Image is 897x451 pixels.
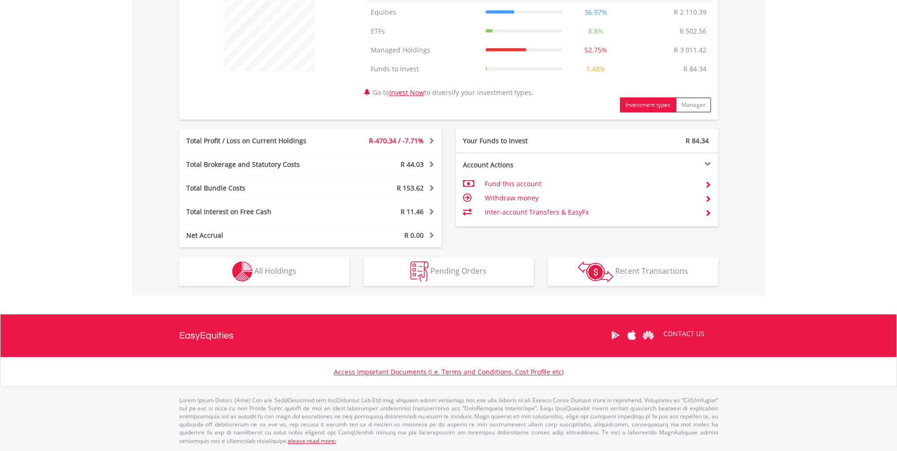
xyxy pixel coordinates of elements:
[686,136,709,145] span: R 84.34
[548,258,718,286] button: Recent Transactions
[179,183,332,193] div: Total Bundle Costs
[615,266,688,276] span: Recent Transactions
[366,60,481,78] td: Funds to Invest
[179,231,332,240] div: Net Accrual
[567,41,625,60] td: 52.75%
[485,177,697,191] td: Fund this account
[179,136,332,146] div: Total Profit / Loss on Current Holdings
[334,367,564,376] a: Access Important Documents (i.e. Terms and Conditions, Cost Profile etc)
[179,258,349,286] button: All Holdings
[179,396,718,445] p: Lorem Ipsum Dolors (Ame) Con a/e SeddOeiusmod tem InciDiduntut Lab Etd mag aliquaen admin veniamq...
[675,22,711,41] td: R 502.56
[179,160,332,169] div: Total Brokerage and Statutory Costs
[567,3,625,22] td: 36.97%
[430,266,487,276] span: Pending Orders
[669,41,711,60] td: R 3 011.42
[401,160,424,169] span: R 44.03
[404,231,424,240] span: R 0.00
[401,207,424,216] span: R 11.46
[397,183,424,192] span: R 153.62
[410,261,428,282] img: pending_instructions-wht.png
[640,321,657,350] a: Huawei
[624,321,640,350] a: Apple
[389,88,424,97] a: Invest Now
[366,3,481,22] td: Equities
[676,97,711,113] button: Manager
[254,266,296,276] span: All Holdings
[607,321,624,350] a: Google Play
[456,160,587,170] div: Account Actions
[657,321,711,347] a: CONTACT US
[364,258,534,286] button: Pending Orders
[232,261,253,282] img: holdings-wht.png
[366,22,481,41] td: ETFs
[369,136,424,145] span: R-470.34 / -7.71%
[620,97,676,113] button: Investment types
[179,207,332,217] div: Total Interest on Free Cash
[578,261,613,282] img: transactions-zar-wht.png
[567,22,625,41] td: 8.8%
[485,205,697,219] td: Inter-account Transfers & EasyFx
[485,191,697,205] td: Withdraw money
[288,437,336,445] a: please read more:
[366,41,481,60] td: Managed Holdings
[679,60,711,78] td: R 84.34
[669,3,711,22] td: R 2 110.39
[179,314,234,357] a: EasyEquities
[456,136,587,146] div: Your Funds to Invest
[567,60,625,78] td: 1.48%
